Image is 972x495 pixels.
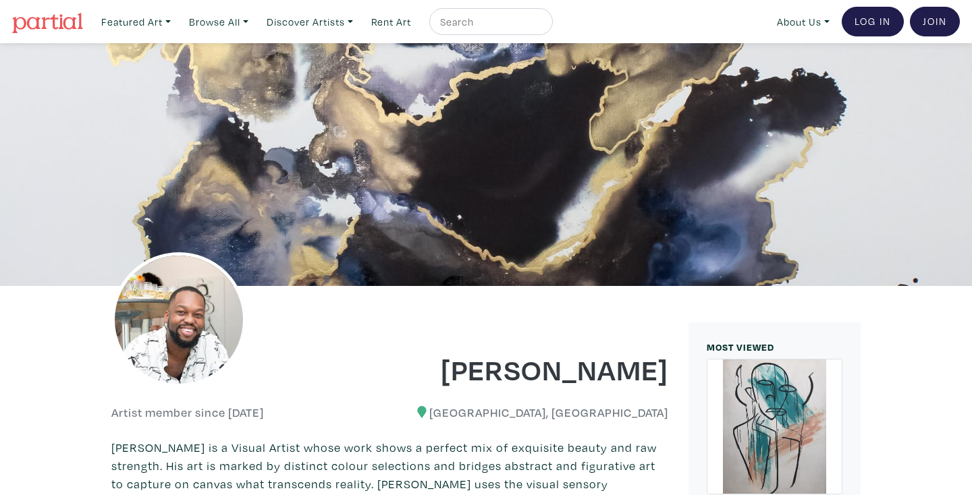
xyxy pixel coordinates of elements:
input: Search [439,13,540,30]
small: MOST VIEWED [707,341,774,353]
img: phpThumb.php [111,252,246,387]
h1: [PERSON_NAME] [400,351,669,387]
h6: [GEOGRAPHIC_DATA], [GEOGRAPHIC_DATA] [400,405,669,420]
a: Discover Artists [261,8,359,36]
a: Rent Art [365,8,417,36]
a: About Us [771,8,836,36]
a: Browse All [183,8,254,36]
a: Log In [842,7,904,36]
h6: Artist member since [DATE] [111,405,264,420]
a: Join [910,7,960,36]
a: Featured Art [95,8,177,36]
